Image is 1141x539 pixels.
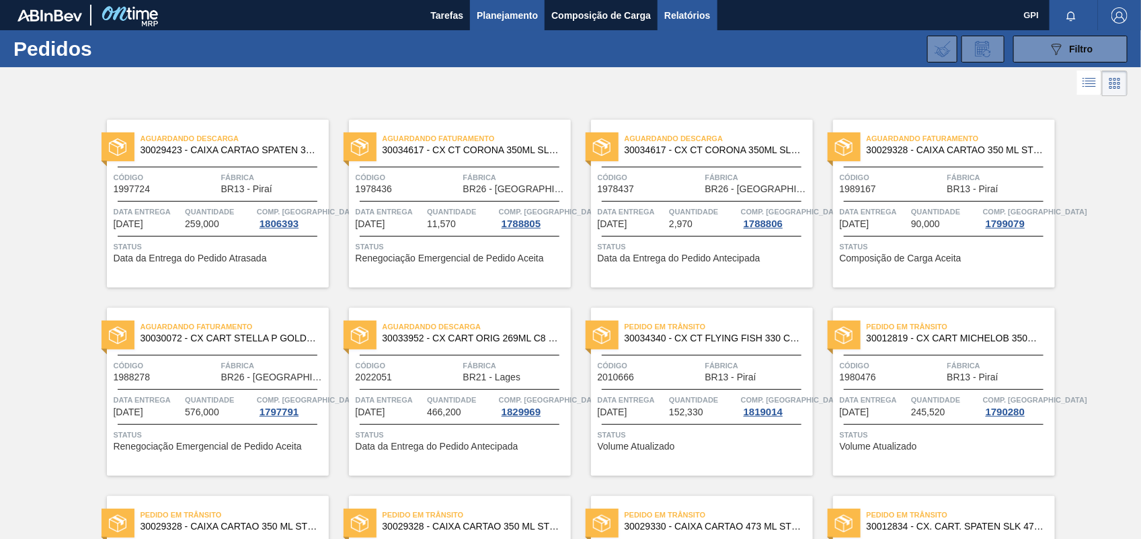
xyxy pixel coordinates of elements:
span: 30029423 - CAIXA CARTAO SPATEN 330 C6 429 [141,145,318,155]
span: Data entrega [114,205,182,218]
span: Composição de Carga Aceita [840,253,961,263]
img: status [351,327,368,344]
span: 259,000 [185,219,219,229]
span: 30029328 - CAIXA CARTAO 350 ML STELLA PURE GOLD C08 [383,522,560,532]
span: Status [598,240,810,253]
span: BR26 - Uberlândia [221,372,325,382]
img: status [109,327,126,344]
a: Comp. [GEOGRAPHIC_DATA]1790280 [983,393,1052,417]
div: 1788805 [499,218,543,229]
span: Quantidade [427,393,496,407]
a: Comp. [GEOGRAPHIC_DATA]1788806 [741,205,810,229]
span: Status [356,428,567,442]
span: Fábrica [705,171,810,184]
span: BR13 - Piraí [221,184,272,194]
span: Fábrica [705,359,810,372]
a: Comp. [GEOGRAPHIC_DATA]1806393 [257,205,325,229]
span: Código [356,171,460,184]
span: Renegociação Emergencial de Pedido Aceita [356,253,544,263]
span: 30033952 - CX CART ORIG 269ML C8 GPI NIV24 [383,333,560,343]
a: statusAguardando Faturamento30029328 - CAIXA CARTAO 350 ML STELLA PURE GOLD C08Código1989167Fábri... [813,120,1055,288]
span: Volume Atualizado [840,442,917,452]
span: Renegociação Emergencial de Pedido Aceita [114,442,302,452]
span: 2022051 [356,372,393,382]
div: 1788806 [741,218,785,229]
span: Comp. Carga [257,393,361,407]
a: Comp. [GEOGRAPHIC_DATA]1819014 [741,393,810,417]
span: Quantidade [911,205,980,218]
span: Filtro [1070,44,1093,54]
span: Pedido em Trânsito [141,508,329,522]
span: 1978437 [598,184,635,194]
span: Código [114,359,218,372]
span: Pedido em Trânsito [625,508,813,522]
span: 30012819 - CX CART MICHELOB 350ML C8 429 298 G [867,333,1044,343]
a: Comp. [GEOGRAPHIC_DATA]1797791 [257,393,325,417]
span: Aguardando Faturamento [867,132,1055,145]
span: 27/08/2025 [114,407,143,417]
span: BR26 - Uberlândia [463,184,567,194]
span: Fábrica [221,359,325,372]
span: 2,970 [669,219,693,229]
span: Tarefas [430,7,463,24]
img: Logout [1111,7,1128,24]
span: Volume Atualizado [598,442,675,452]
span: Quantidade [669,393,738,407]
span: Código [356,359,460,372]
span: 1980476 [840,372,877,382]
span: Comp. Carga [741,393,845,407]
img: status [593,138,611,156]
span: Aguardando Descarga [383,320,571,333]
span: Quantidade [911,393,980,407]
span: Data entrega [598,393,666,407]
span: Pedido em Trânsito [867,320,1055,333]
div: Solicitação de Revisão de Pedidos [961,36,1005,63]
span: 19/08/2025 [840,219,869,229]
span: Data entrega [598,205,666,218]
div: 1819014 [741,407,785,417]
span: Código [598,171,702,184]
span: Relatórios [664,7,710,24]
span: Comp. Carga [257,205,361,218]
span: Aguardando Faturamento [141,320,329,333]
button: Notificações [1050,6,1093,25]
a: Comp. [GEOGRAPHIC_DATA]1788805 [499,205,567,229]
span: Fábrica [463,359,567,372]
span: BR13 - Piraí [947,184,998,194]
div: 1806393 [257,218,301,229]
span: Código [598,359,702,372]
span: Planejamento [477,7,538,24]
button: Filtro [1013,36,1128,63]
span: BR26 - Uberlândia [705,184,810,194]
img: status [835,138,853,156]
span: Composição de Carga [551,7,651,24]
a: statusAguardando Descarga30034617 - CX CT CORONA 350ML SLEEK C8 CENTECódigo1978437FábricaBR26 - [... [571,120,813,288]
span: Fábrica [463,171,567,184]
a: statusAguardando Descarga30033952 - CX CART ORIG 269ML C8 GPI NIV24Código2022051FábricaBR21 - Lag... [329,308,571,476]
span: Status [840,240,1052,253]
div: 1797791 [257,407,301,417]
span: 90,000 [911,219,940,229]
span: Data da Entrega do Pedido Atrasada [114,253,267,263]
span: Status [598,428,810,442]
div: 1829969 [499,407,543,417]
span: Quantidade [185,393,253,407]
span: 1997724 [114,184,151,194]
img: TNhmsLtSVTkK8tSr43FrP2fwEKptu5GPRR3wAAAABJRU5ErkJggg== [17,9,82,22]
span: BR13 - Piraí [947,372,998,382]
span: 576,000 [185,407,219,417]
img: status [109,138,126,156]
span: Data da Entrega do Pedido Antecipada [356,442,518,452]
span: 2010666 [598,372,635,382]
span: 03/09/2025 [356,407,385,417]
span: 04/08/2025 [114,219,143,229]
span: 30030072 - CX CART STELLA P GOLD 330ML C6 298 NIV23 [141,333,318,343]
span: Comp. Carga [983,393,1087,407]
span: Aguardando Descarga [625,132,813,145]
span: Quantidade [669,205,738,218]
span: Comp. Carga [983,205,1087,218]
span: 12/08/2025 [598,219,627,229]
span: 04/09/2025 [598,407,627,417]
div: Importar Negociações dos Pedidos [927,36,957,63]
img: status [351,515,368,532]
